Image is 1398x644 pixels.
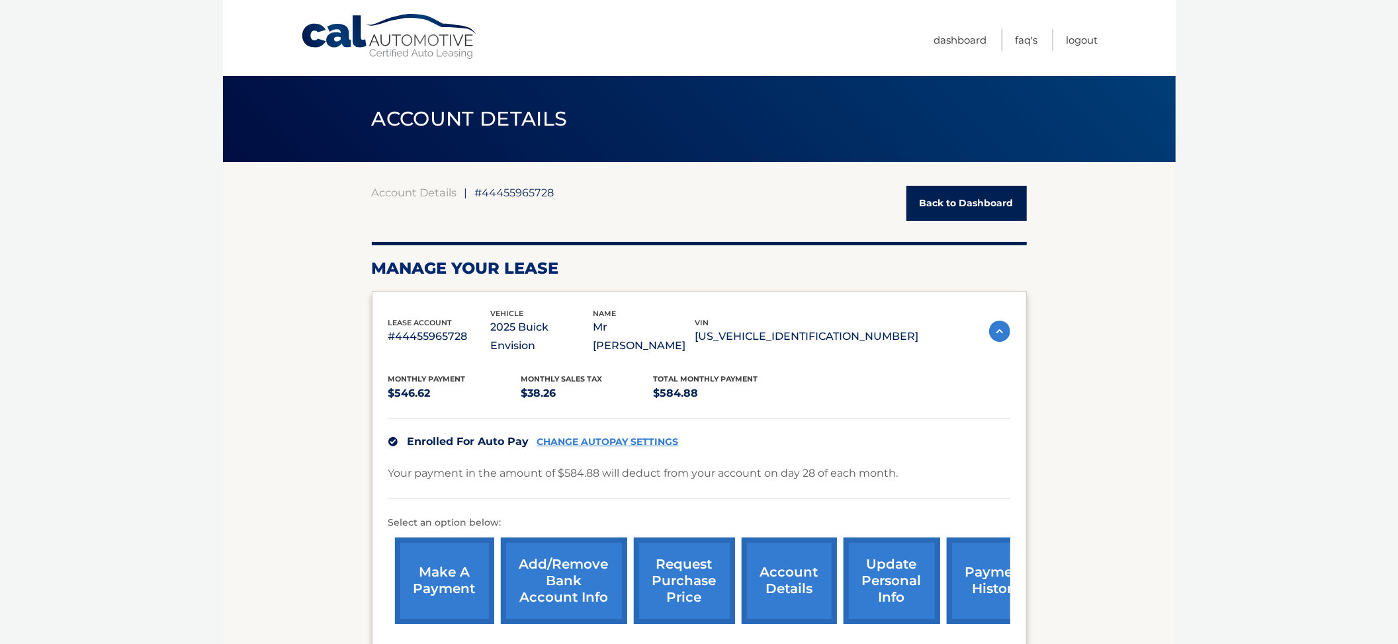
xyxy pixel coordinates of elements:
[388,327,491,346] p: #44455965728
[521,384,654,403] p: $38.26
[388,437,398,446] img: check.svg
[1016,29,1038,51] a: FAQ's
[593,318,695,355] p: Mr [PERSON_NAME]
[654,384,787,403] p: $584.88
[388,318,453,327] span: lease account
[521,374,602,383] span: Monthly sales Tax
[934,29,987,51] a: Dashboard
[388,374,466,383] span: Monthly Payment
[475,186,554,199] span: #44455965728
[634,538,735,624] a: request purchase price
[742,538,837,624] a: account details
[300,13,479,60] a: Cal Automotive
[501,538,627,624] a: Add/Remove bank account info
[388,384,521,403] p: $546.62
[537,436,679,448] a: CHANGE AUTOPAY SETTINGS
[395,538,494,624] a: make a payment
[464,186,468,199] span: |
[372,106,568,131] span: ACCOUNT DETAILS
[906,186,1027,221] a: Back to Dashboard
[388,464,898,483] p: Your payment in the amount of $584.88 will deduct from your account on day 28 of each month.
[844,538,940,624] a: update personal info
[388,515,1010,531] p: Select an option below:
[490,309,523,318] span: vehicle
[593,309,616,318] span: name
[695,327,919,346] p: [US_VEHICLE_IDENTIFICATION_NUMBER]
[654,374,758,383] span: Total Monthly Payment
[372,259,1027,278] h2: Manage Your Lease
[947,538,1046,624] a: payment history
[372,186,457,199] a: Account Details
[408,435,529,448] span: Enrolled For Auto Pay
[695,318,709,327] span: vin
[989,321,1010,342] img: accordion-active.svg
[1067,29,1098,51] a: Logout
[490,318,593,355] p: 2025 Buick Envision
